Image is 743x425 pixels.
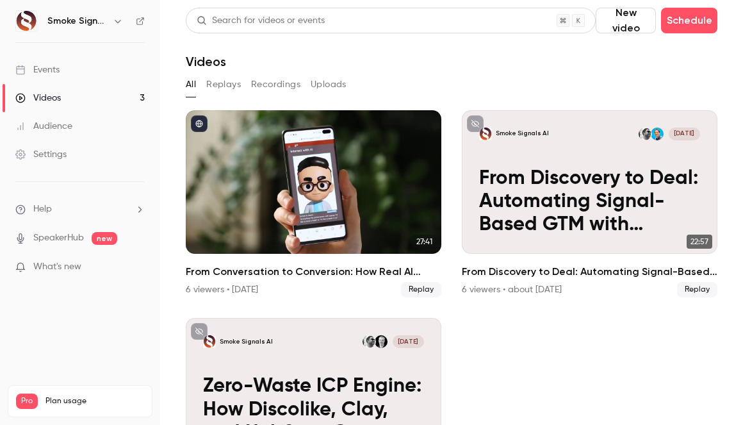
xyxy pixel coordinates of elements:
a: From Discovery to Deal: Automating Signal-Based GTM with Fathom + HubSpotSmoke Signals AIArlo Hil... [462,110,717,297]
img: Zero-Waste ICP Engine: How Discolike, Clay, and HubSpot Create ROI-Ready Audiences [203,335,216,348]
span: 22:57 [687,235,712,249]
p: From Discovery to Deal: Automating Signal-Based GTM with Fathom + HubSpot [479,167,700,237]
span: Replay [401,282,441,297]
h1: Videos [186,54,226,69]
p: Smoke Signals AI [496,129,549,138]
img: George Rekouts [375,335,388,348]
span: What's new [33,260,81,274]
p: Smoke Signals AI [220,338,273,347]
button: New video [596,8,656,33]
button: published [191,115,208,132]
div: 6 viewers • [DATE] [186,283,258,296]
div: Events [15,63,60,76]
li: From Discovery to Deal: Automating Signal-Based GTM with Fathom + HubSpot [462,110,717,297]
h6: Smoke Signals AI [47,15,108,28]
button: Schedule [661,8,717,33]
div: Audience [15,120,72,133]
div: Search for videos or events [197,14,325,28]
button: Recordings [251,74,300,95]
button: unpublished [467,115,484,132]
span: Plan usage [45,396,144,406]
section: Videos [186,8,717,417]
div: Videos [15,92,61,104]
h2: From Discovery to Deal: Automating Signal-Based GTM with Fathom + HubSpot [462,264,717,279]
button: Replays [206,74,241,95]
img: From Discovery to Deal: Automating Signal-Based GTM with Fathom + HubSpot [479,128,492,140]
span: Help [33,203,52,216]
img: Smoke Signals AI [16,11,37,31]
span: [DATE] [393,335,424,348]
span: new [92,232,117,245]
li: help-dropdown-opener [15,203,145,216]
a: SpeakerHub [33,231,84,245]
img: Nick Zeckets [639,128,651,140]
span: 27:41 [412,235,436,249]
span: Pro [16,394,38,409]
div: 6 viewers • about [DATE] [462,283,562,296]
button: All [186,74,196,95]
span: Replay [677,282,717,297]
a: 27:41From Conversation to Conversion: How Real AI Builds Signal-Based GTM Plans in HubSpot6 viewe... [186,110,441,297]
div: Settings [15,148,67,161]
span: [DATE] [669,128,700,140]
img: Arlo Hill [651,128,664,140]
button: Uploads [311,74,347,95]
h2: From Conversation to Conversion: How Real AI Builds Signal-Based GTM Plans in HubSpot [186,264,441,279]
li: From Conversation to Conversion: How Real AI Builds Signal-Based GTM Plans in HubSpot [186,110,441,297]
button: unpublished [191,323,208,340]
img: Nick Zeckets [363,335,375,348]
